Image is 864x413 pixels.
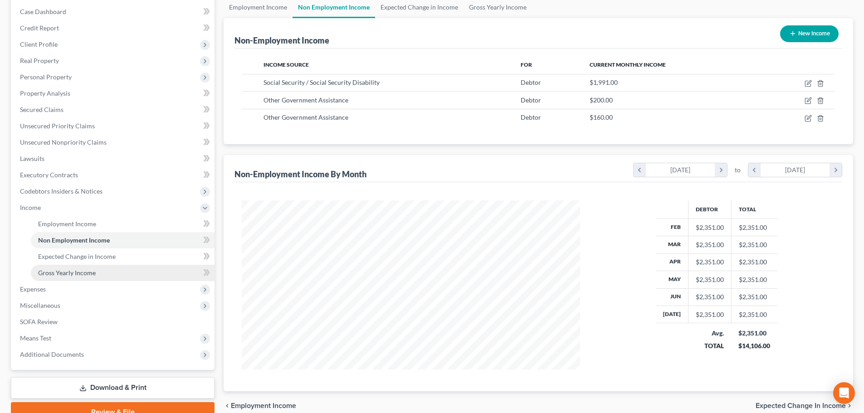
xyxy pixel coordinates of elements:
[846,402,853,409] i: chevron_right
[590,113,613,121] span: $160.00
[224,402,296,409] button: chevron_left Employment Income
[20,40,58,48] span: Client Profile
[264,96,348,104] span: Other Government Assistance
[264,113,348,121] span: Other Government Assistance
[696,310,724,319] div: $2,351.00
[13,134,215,151] a: Unsecured Nonpriority Claims
[696,240,724,249] div: $2,351.00
[20,285,46,293] span: Expenses
[656,219,688,236] th: Feb
[20,187,103,195] span: Codebtors Insiders & Notices
[20,89,70,97] span: Property Analysis
[13,151,215,167] a: Lawsuits
[20,122,95,130] span: Unsecured Priority Claims
[830,163,842,177] i: chevron_right
[696,275,724,284] div: $2,351.00
[696,223,724,232] div: $2,351.00
[20,318,58,326] span: SOFA Review
[31,248,215,265] a: Expected Change in Income
[780,25,839,42] button: New Income
[590,96,613,104] span: $200.00
[695,341,724,350] div: TOTAL
[590,78,618,86] span: $1,991.00
[731,271,777,288] td: $2,351.00
[264,78,380,86] span: Social Security / Social Security Disability
[731,288,777,306] td: $2,351.00
[696,258,724,267] div: $2,351.00
[696,292,724,301] div: $2,351.00
[521,96,541,104] span: Debtor
[20,8,66,15] span: Case Dashboard
[715,163,727,177] i: chevron_right
[38,220,96,228] span: Employment Income
[20,171,78,179] span: Executory Contracts
[20,350,84,358] span: Additional Documents
[13,102,215,118] a: Secured Claims
[731,253,777,271] td: $2,351.00
[13,20,215,36] a: Credit Report
[20,334,51,342] span: Means Test
[20,301,60,309] span: Miscellaneous
[731,200,777,219] th: Total
[590,61,666,68] span: Current Monthly Income
[38,269,96,277] span: Gross Yearly Income
[31,216,215,232] a: Employment Income
[20,204,41,211] span: Income
[13,118,215,134] a: Unsecured Priority Claims
[521,113,541,121] span: Debtor
[38,253,116,260] span: Expected Change in Income
[656,306,688,323] th: [DATE]
[234,35,329,46] div: Non-Employment Income
[31,232,215,248] a: Non Employment Income
[13,314,215,330] a: SOFA Review
[13,85,215,102] a: Property Analysis
[264,61,309,68] span: Income Source
[20,106,63,113] span: Secured Claims
[20,155,44,162] span: Lawsuits
[13,4,215,20] a: Case Dashboard
[521,78,541,86] span: Debtor
[634,163,646,177] i: chevron_left
[20,138,107,146] span: Unsecured Nonpriority Claims
[748,163,761,177] i: chevron_left
[224,402,231,409] i: chevron_left
[756,402,846,409] span: Expected Change in Income
[656,253,688,271] th: Apr
[31,265,215,281] a: Gross Yearly Income
[656,236,688,253] th: Mar
[656,271,688,288] th: May
[761,163,830,177] div: [DATE]
[738,329,770,338] div: $2,351.00
[833,382,855,404] div: Open Intercom Messenger
[646,163,715,177] div: [DATE]
[731,219,777,236] td: $2,351.00
[695,329,724,338] div: Avg.
[688,200,731,219] th: Debtor
[735,165,741,175] span: to
[656,288,688,306] th: Jun
[731,236,777,253] td: $2,351.00
[234,169,366,180] div: Non-Employment Income By Month
[738,341,770,350] div: $14,106.00
[731,306,777,323] td: $2,351.00
[231,402,296,409] span: Employment Income
[38,236,110,244] span: Non Employment Income
[11,377,215,398] a: Download & Print
[521,61,532,68] span: For
[20,73,72,81] span: Personal Property
[20,57,59,64] span: Real Property
[20,24,59,32] span: Credit Report
[756,402,853,409] button: Expected Change in Income chevron_right
[13,167,215,183] a: Executory Contracts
